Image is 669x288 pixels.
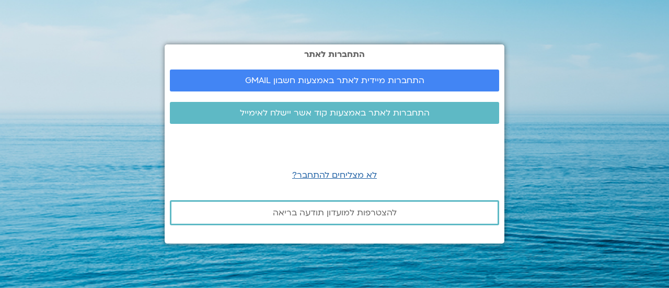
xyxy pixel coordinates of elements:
[245,76,424,85] span: התחברות מיידית לאתר באמצעות חשבון GMAIL
[170,50,499,59] h2: התחברות לאתר
[240,108,430,118] span: התחברות לאתר באמצעות קוד אשר יישלח לאימייל
[273,208,397,217] span: להצטרפות למועדון תודעה בריאה
[292,169,377,181] a: לא מצליחים להתחבר?
[170,70,499,91] a: התחברות מיידית לאתר באמצעות חשבון GMAIL
[170,102,499,124] a: התחברות לאתר באמצעות קוד אשר יישלח לאימייל
[170,200,499,225] a: להצטרפות למועדון תודעה בריאה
